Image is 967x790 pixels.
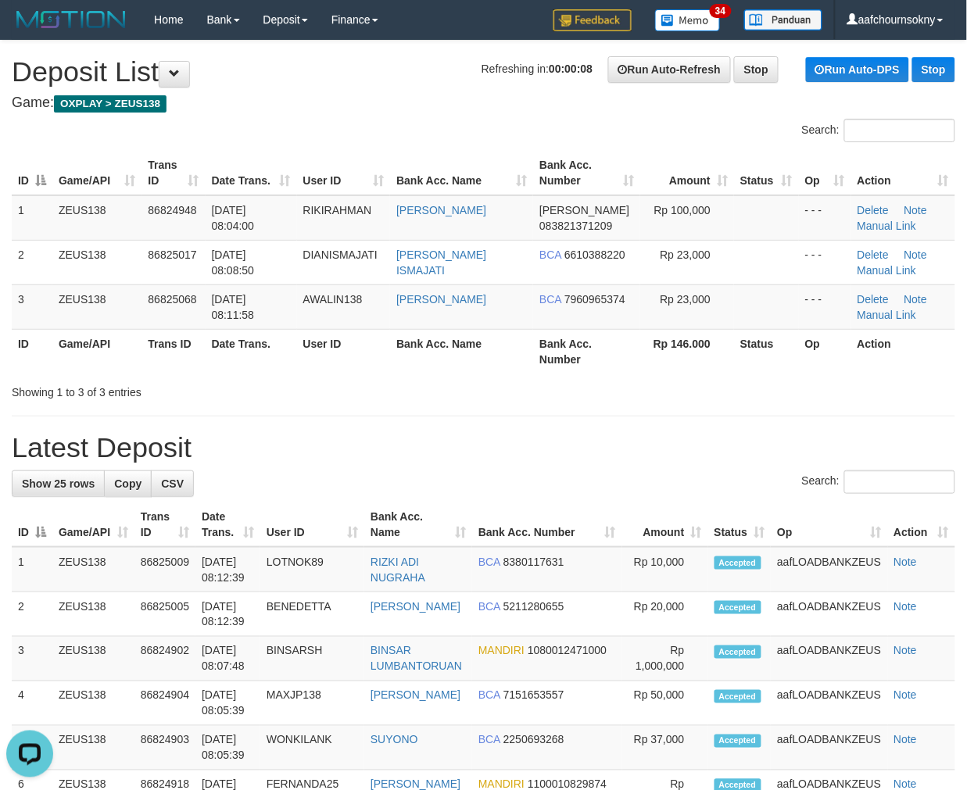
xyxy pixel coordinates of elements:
[260,502,364,547] th: User ID: activate to sort column ascending
[715,645,761,659] span: Accepted
[364,502,472,547] th: Bank Acc. Name: activate to sort column ascending
[212,204,255,232] span: [DATE] 08:04:00
[799,151,851,195] th: Op: activate to sort column ascending
[148,248,196,261] span: 86825017
[894,556,918,568] a: Note
[12,378,391,400] div: Showing 1 to 3 of 3 entries
[539,220,612,232] span: Copy 083821371209 to clipboard
[888,502,956,547] th: Action: activate to sort column ascending
[134,592,195,637] td: 86825005
[12,329,52,374] th: ID
[114,477,141,490] span: Copy
[12,151,52,195] th: ID: activate to sort column descending
[771,592,887,637] td: aafLOADBANKZEUS
[503,689,564,702] span: Copy 7151653557 to clipboard
[134,681,195,726] td: 86824904
[904,204,928,216] a: Note
[371,556,425,584] a: RIZKI ADI NUGRAHA
[134,502,195,547] th: Trans ID: activate to sort column ascending
[260,726,364,770] td: WONKILANK
[148,293,196,306] span: 86825068
[894,734,918,746] a: Note
[660,248,711,261] span: Rp 23,000
[894,645,918,657] a: Note
[390,151,533,195] th: Bank Acc. Name: activate to sort column ascending
[195,547,260,592] td: [DATE] 08:12:39
[478,734,500,746] span: BCA
[851,329,955,374] th: Action
[851,151,955,195] th: Action: activate to sort column ascending
[104,470,152,497] a: Copy
[533,329,640,374] th: Bank Acc. Number
[844,470,955,494] input: Search:
[478,645,525,657] span: MANDIRI
[734,151,799,195] th: Status: activate to sort column ascending
[622,592,708,637] td: Rp 20,000
[195,592,260,637] td: [DATE] 08:12:39
[858,220,917,232] a: Manual Link
[528,645,607,657] span: Copy 1080012471000 to clipboard
[608,56,731,83] a: Run Auto-Refresh
[622,502,708,547] th: Amount: activate to sort column ascending
[744,9,822,30] img: panduan.png
[844,119,955,142] input: Search:
[640,151,734,195] th: Amount: activate to sort column ascending
[12,195,52,241] td: 1
[22,477,95,490] span: Show 25 rows
[12,470,105,497] a: Show 25 rows
[12,637,52,681] td: 3
[52,681,134,726] td: ZEUS138
[260,681,364,726] td: MAXJP138
[148,204,196,216] span: 86824948
[539,204,629,216] span: [PERSON_NAME]
[894,600,918,613] a: Note
[297,151,391,195] th: User ID: activate to sort column ascending
[12,547,52,592] td: 1
[396,204,486,216] a: [PERSON_NAME]
[12,432,955,463] h1: Latest Deposit
[771,502,887,547] th: Op: activate to sort column ascending
[396,248,486,277] a: [PERSON_NAME] ISMAJATI
[303,248,378,261] span: DIANISMAJATI
[195,502,260,547] th: Date Trans.: activate to sort column ascending
[141,329,205,374] th: Trans ID
[303,204,372,216] span: RIKIRAHMAN
[553,9,632,31] img: Feedback.jpg
[894,689,918,702] a: Note
[660,293,711,306] span: Rp 23,000
[858,248,889,261] a: Delete
[371,645,462,673] a: BINSAR LUMBANTORUAN
[799,329,851,374] th: Op
[708,502,772,547] th: Status: activate to sort column ascending
[858,264,917,277] a: Manual Link
[12,95,955,111] h4: Game:
[371,689,460,702] a: [PERSON_NAME]
[912,57,955,82] a: Stop
[12,592,52,637] td: 2
[371,734,418,746] a: SUYONO
[141,151,205,195] th: Trans ID: activate to sort column ascending
[715,601,761,614] span: Accepted
[52,547,134,592] td: ZEUS138
[622,637,708,681] td: Rp 1,000,000
[622,547,708,592] td: Rp 10,000
[371,600,460,613] a: [PERSON_NAME]
[161,477,184,490] span: CSV
[564,248,625,261] span: Copy 6610388220 to clipboard
[52,329,141,374] th: Game/API
[6,6,53,53] button: Open LiveChat chat widget
[622,726,708,770] td: Rp 37,000
[771,681,887,726] td: aafLOADBANKZEUS
[52,195,141,241] td: ZEUS138
[622,681,708,726] td: Rp 50,000
[858,204,889,216] a: Delete
[655,9,721,31] img: Button%20Memo.svg
[858,309,917,321] a: Manual Link
[52,592,134,637] td: ZEUS138
[12,240,52,284] td: 2
[654,204,711,216] span: Rp 100,000
[799,195,851,241] td: - - -
[12,8,131,31] img: MOTION_logo.png
[303,293,363,306] span: AWALIN138
[12,284,52,329] td: 3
